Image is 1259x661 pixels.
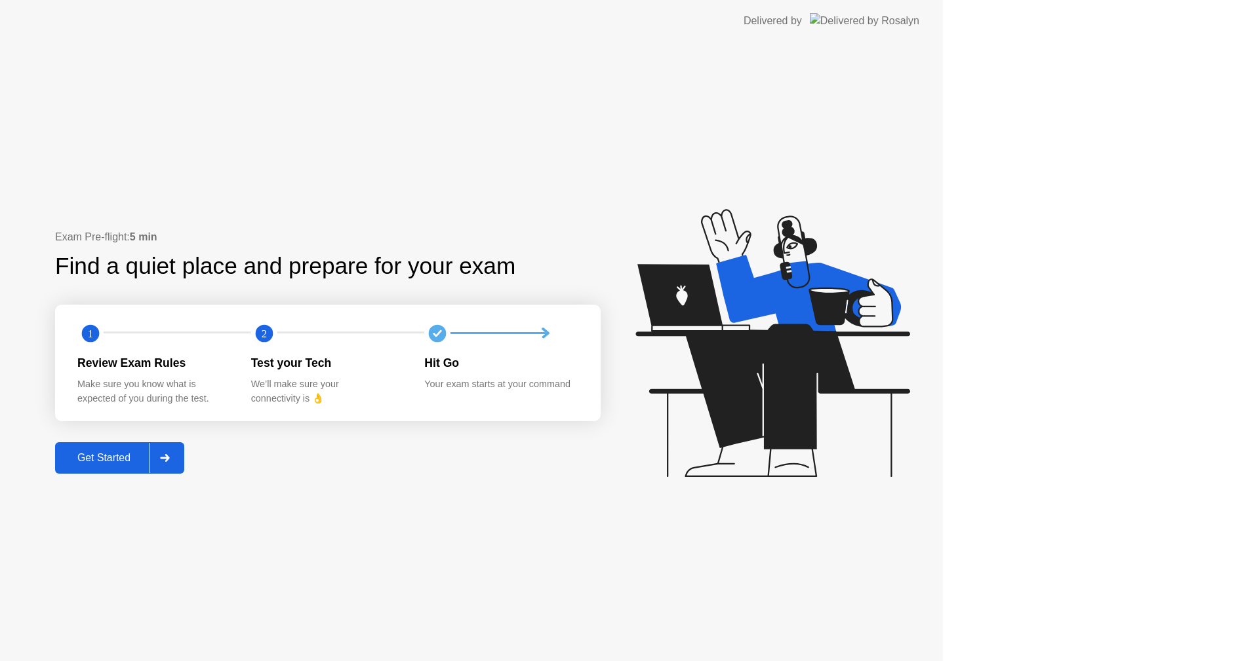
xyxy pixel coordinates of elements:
div: Delivered by [744,13,802,29]
text: 2 [262,327,267,339]
div: Your exam starts at your command [424,377,577,392]
div: Get Started [59,452,149,464]
img: Delivered by Rosalyn [810,13,919,28]
div: Make sure you know what is expected of you during the test. [77,377,230,406]
div: Test your Tech [251,354,404,371]
div: Exam Pre-flight: [55,229,601,245]
div: We’ll make sure your connectivity is 👌 [251,377,404,406]
div: Review Exam Rules [77,354,230,371]
button: Get Started [55,442,184,474]
text: 1 [88,327,93,339]
div: Find a quiet place and prepare for your exam [55,249,517,284]
b: 5 min [130,231,157,242]
div: Hit Go [424,354,577,371]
